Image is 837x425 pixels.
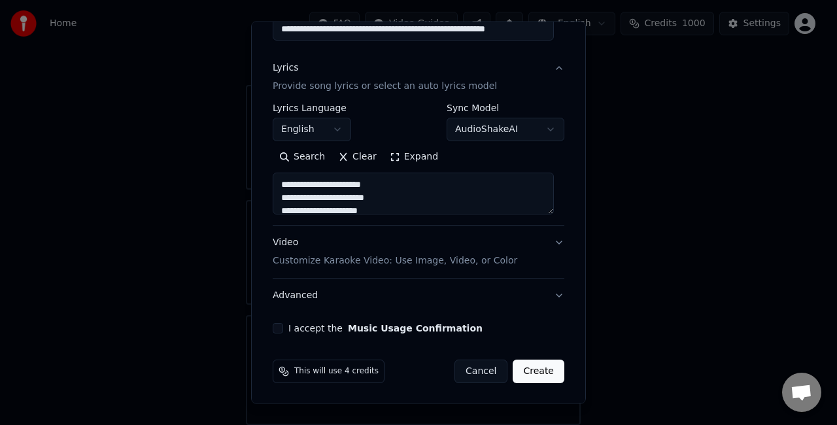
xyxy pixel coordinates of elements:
[273,103,351,112] label: Lyrics Language
[454,360,507,383] button: Cancel
[273,52,564,104] button: LyricsProvide song lyrics or select an auto lyrics model
[273,80,497,93] p: Provide song lyrics or select an auto lyrics model
[294,366,379,377] span: This will use 4 credits
[273,226,564,278] button: VideoCustomize Karaoke Video: Use Image, Video, or Color
[288,324,483,333] label: I accept the
[447,103,564,112] label: Sync Model
[513,360,564,383] button: Create
[273,279,564,313] button: Advanced
[273,236,517,267] div: Video
[273,254,517,267] p: Customize Karaoke Video: Use Image, Video, or Color
[273,62,298,75] div: Lyrics
[273,103,564,225] div: LyricsProvide song lyrics or select an auto lyrics model
[332,146,383,167] button: Clear
[383,146,445,167] button: Expand
[348,324,483,333] button: I accept the
[273,146,332,167] button: Search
